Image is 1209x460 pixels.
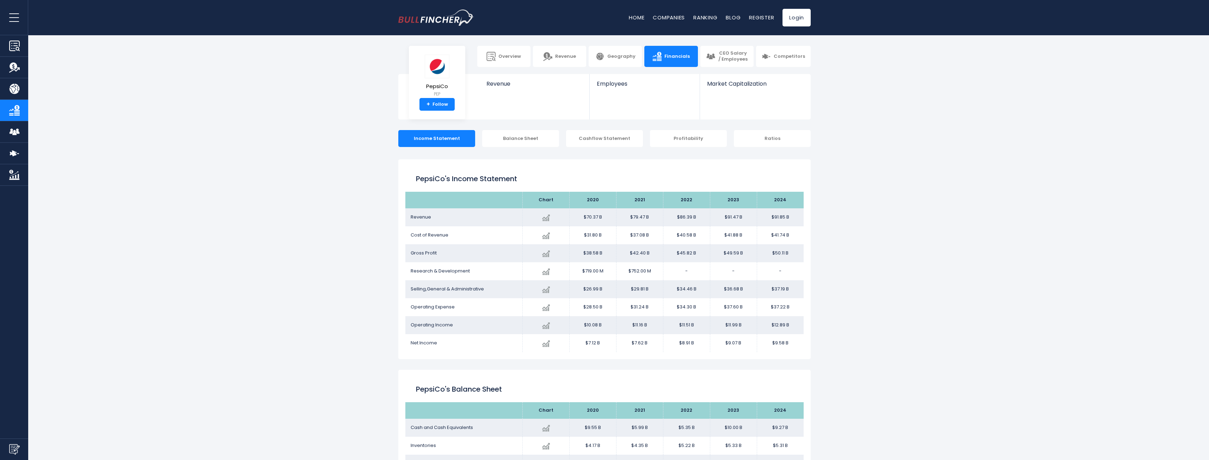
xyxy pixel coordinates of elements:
a: Go to homepage [398,10,474,26]
span: Geography [607,54,636,60]
td: - [757,262,804,280]
td: $5.31 B [757,437,804,455]
span: Operating Expense [411,303,455,310]
span: Market Capitalization [707,80,803,87]
td: $9.27 B [757,419,804,437]
td: $5.99 B [616,419,663,437]
td: - [710,262,757,280]
span: Revenue [555,54,576,60]
th: 2020 [569,402,616,419]
td: $9.07 B [710,334,757,352]
th: 2024 [757,192,804,208]
td: $4.17 B [569,437,616,455]
td: $11.51 B [663,316,710,334]
td: $34.30 B [663,298,710,316]
td: $45.82 B [663,244,710,262]
td: $34.46 B [663,280,710,298]
span: Research & Development [411,268,470,274]
td: $11.99 B [710,316,757,334]
span: Revenue [486,80,583,87]
td: $79.47 B [616,208,663,226]
td: $7.12 B [569,334,616,352]
h1: PepsiCo's Income Statement [416,173,793,184]
span: Cost of Revenue [411,232,448,238]
td: $31.24 B [616,298,663,316]
th: 2024 [757,402,804,419]
td: $41.88 B [710,226,757,244]
td: $42.40 B [616,244,663,262]
a: Financials [644,46,698,67]
th: 2023 [710,192,757,208]
td: $38.58 B [569,244,616,262]
span: Competitors [774,54,805,60]
td: $5.35 B [663,419,710,437]
span: Operating Income [411,321,453,328]
td: $41.74 B [757,226,804,244]
td: $7.62 B [616,334,663,352]
td: $8.91 B [663,334,710,352]
th: Chart [522,192,569,208]
a: Ranking [693,14,717,21]
small: PEP [425,91,449,97]
h2: PepsiCo's Balance Sheet [416,384,793,394]
span: PepsiCo [425,84,449,90]
a: Companies [653,14,685,21]
a: +Follow [419,98,455,111]
th: 2023 [710,402,757,419]
th: 2020 [569,192,616,208]
a: Register [749,14,774,21]
a: Market Capitalization [700,74,810,99]
div: Cashflow Statement [566,130,643,147]
div: Balance Sheet [482,130,559,147]
img: bullfincher logo [398,10,474,26]
a: Overview [477,46,530,67]
th: 2021 [616,402,663,419]
td: $37.08 B [616,226,663,244]
td: $5.33 B [710,437,757,455]
td: $31.80 B [569,226,616,244]
th: Chart [522,402,569,419]
th: 2022 [663,192,710,208]
span: Employees [597,80,692,87]
a: Blog [726,14,741,21]
td: $29.81 B [616,280,663,298]
span: CEO Salary / Employees [718,50,748,62]
span: Net Income [411,339,437,346]
td: - [663,262,710,280]
td: $10.08 B [569,316,616,334]
span: Revenue [411,214,431,220]
td: $40.58 B [663,226,710,244]
td: $5.22 B [663,437,710,455]
td: $719.00 M [569,262,616,280]
span: Gross Profit [411,250,437,256]
span: Inventories [411,442,436,449]
td: $50.11 B [757,244,804,262]
div: Income Statement [398,130,475,147]
td: $752.00 M [616,262,663,280]
a: Login [783,9,811,26]
td: $37.22 B [757,298,804,316]
td: $49.59 B [710,244,757,262]
td: $9.58 B [757,334,804,352]
span: Selling,General & Administrative [411,286,484,292]
td: $28.50 B [569,298,616,316]
td: $26.99 B [569,280,616,298]
a: CEO Salary / Employees [700,46,754,67]
a: Revenue [479,74,590,99]
a: Geography [589,46,642,67]
a: Employees [590,74,699,99]
th: 2021 [616,192,663,208]
a: Competitors [756,46,811,67]
strong: + [426,101,430,108]
td: $70.37 B [569,208,616,226]
td: $4.35 B [616,437,663,455]
div: Profitability [650,130,727,147]
td: $12.89 B [757,316,804,334]
td: $37.60 B [710,298,757,316]
span: Financials [664,54,690,60]
a: PepsiCo PEP [424,54,450,98]
span: Cash and Cash Equivalents [411,424,473,431]
td: $91.47 B [710,208,757,226]
a: Home [629,14,644,21]
td: $10.00 B [710,419,757,437]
